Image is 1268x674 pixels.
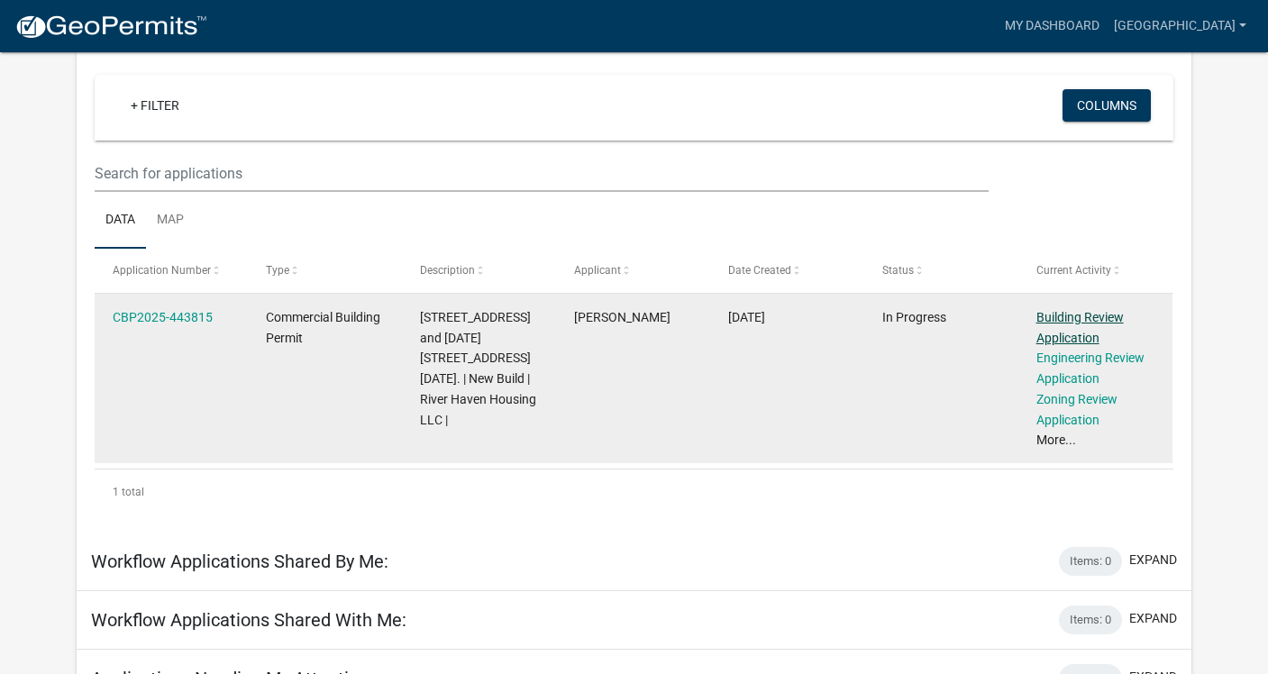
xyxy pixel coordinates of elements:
span: Applicant [574,264,621,277]
span: Description [420,264,475,277]
h5: Workflow Applications Shared By Me: [91,551,388,572]
a: + Filter [116,89,194,122]
span: Current Activity [1036,264,1111,277]
a: Map [146,192,195,250]
div: Items: 0 [1059,547,1122,576]
a: Data [95,192,146,250]
datatable-header-cell: Type [249,249,403,292]
span: Date Created [728,264,791,277]
input: Search for applications [95,155,989,192]
datatable-header-cell: Status [865,249,1019,292]
a: CBP2025-443815 [113,310,213,324]
datatable-header-cell: Date Created [711,249,865,292]
a: Building Review Application [1036,310,1124,345]
datatable-header-cell: Applicant [557,249,711,292]
button: Columns [1063,89,1151,122]
a: My Dashboard [998,9,1107,43]
span: Application Number [113,264,211,277]
a: Engineering Review Application [1036,351,1145,386]
div: collapse [77,42,1190,533]
a: More... [1036,433,1076,447]
h5: Workflow Applications Shared With Me: [91,609,406,631]
a: Zoning Review Application [1036,392,1117,427]
datatable-header-cell: Description [403,249,557,292]
datatable-header-cell: Application Number [95,249,249,292]
a: [GEOGRAPHIC_DATA] [1107,9,1254,43]
div: 1 total [95,469,1172,515]
button: expand [1129,551,1177,569]
span: 1800 North Highland Avenue and 1425-1625 Maplewood Drive. | New Build | River Haven Housing LLC | [420,310,536,427]
span: In Progress [882,310,946,324]
datatable-header-cell: Current Activity [1018,249,1172,292]
div: Items: 0 [1059,606,1122,634]
button: expand [1129,609,1177,628]
span: Dean Madagan [574,310,670,324]
span: Commercial Building Permit [266,310,380,345]
span: Type [266,264,289,277]
span: 07/01/2025 [728,310,765,324]
span: Status [882,264,914,277]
